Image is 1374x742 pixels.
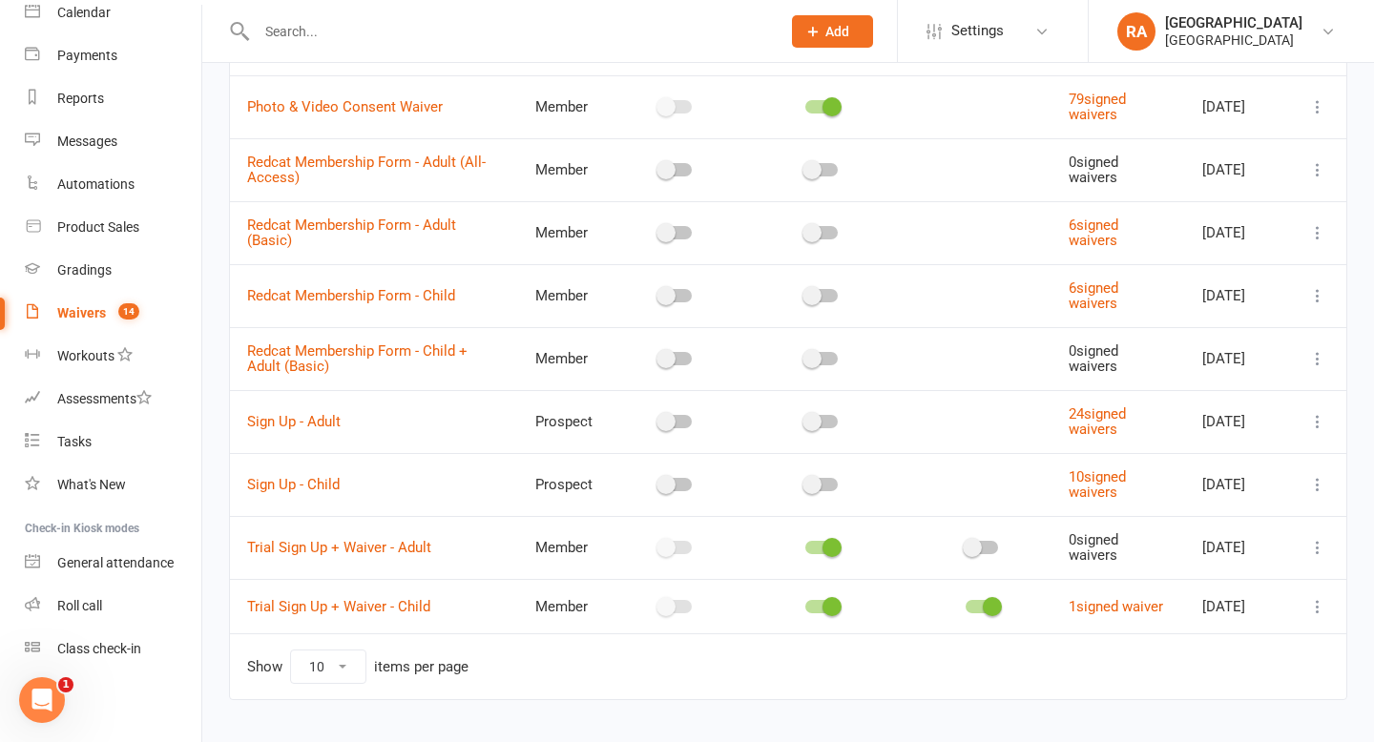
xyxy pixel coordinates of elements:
[25,292,201,335] a: Waivers 14
[57,134,117,149] div: Messages
[1069,531,1118,565] span: 0 signed waivers
[1185,516,1289,579] td: [DATE]
[518,390,620,453] td: Prospect
[374,659,468,675] div: items per page
[251,18,767,45] input: Search...
[25,421,201,464] a: Tasks
[25,335,201,378] a: Workouts
[247,216,456,250] a: Redcat Membership Form - Adult (Basic)
[518,75,620,138] td: Member
[1185,138,1289,201] td: [DATE]
[25,206,201,249] a: Product Sales
[57,434,92,449] div: Tasks
[1185,327,1289,390] td: [DATE]
[57,91,104,106] div: Reports
[247,287,455,304] a: Redcat Membership Form - Child
[1185,75,1289,138] td: [DATE]
[57,477,126,492] div: What's New
[1185,201,1289,264] td: [DATE]
[247,476,340,493] a: Sign Up - Child
[247,413,341,430] a: Sign Up - Adult
[518,327,620,390] td: Member
[25,249,201,292] a: Gradings
[1069,216,1118,250] a: 6signed waivers
[57,262,112,278] div: Gradings
[57,598,102,613] div: Roll call
[825,24,849,39] span: Add
[1165,31,1302,49] div: [GEOGRAPHIC_DATA]
[25,464,201,506] a: What's New
[247,539,431,556] a: Trial Sign Up + Waiver - Adult
[25,378,201,421] a: Assessments
[57,48,117,63] div: Payments
[1069,342,1118,376] span: 0 signed waivers
[1117,12,1155,51] div: RA
[1069,598,1163,615] a: 1signed waiver
[1069,154,1118,187] span: 0 signed waivers
[19,677,65,723] iframe: Intercom live chat
[57,555,174,570] div: General attendance
[518,453,620,516] td: Prospect
[247,649,468,684] div: Show
[57,219,139,235] div: Product Sales
[1069,279,1118,313] a: 6signed waivers
[1069,468,1126,502] a: 10signed waivers
[247,598,430,615] a: Trial Sign Up + Waiver - Child
[25,163,201,206] a: Automations
[57,391,152,406] div: Assessments
[57,176,135,192] div: Automations
[1185,264,1289,327] td: [DATE]
[518,201,620,264] td: Member
[1165,14,1302,31] div: [GEOGRAPHIC_DATA]
[1069,405,1126,439] a: 24signed waivers
[25,34,201,77] a: Payments
[518,579,620,633] td: Member
[518,516,620,579] td: Member
[25,542,201,585] a: General attendance kiosk mode
[247,342,468,376] a: Redcat Membership Form - Child + Adult (Basic)
[25,77,201,120] a: Reports
[792,15,873,48] button: Add
[1185,453,1289,516] td: [DATE]
[247,154,486,187] a: Redcat Membership Form - Adult (All-Access)
[1185,579,1289,633] td: [DATE]
[518,264,620,327] td: Member
[25,628,201,670] a: Class kiosk mode
[118,303,139,319] span: 14
[1069,91,1126,124] a: 79signed waivers
[25,120,201,163] a: Messages
[25,585,201,628] a: Roll call
[57,5,111,20] div: Calendar
[57,641,141,656] div: Class check-in
[518,138,620,201] td: Member
[57,348,114,363] div: Workouts
[58,677,73,692] span: 1
[1185,390,1289,453] td: [DATE]
[57,305,106,320] div: Waivers
[951,10,1004,52] span: Settings
[247,98,443,115] a: Photo & Video Consent Waiver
